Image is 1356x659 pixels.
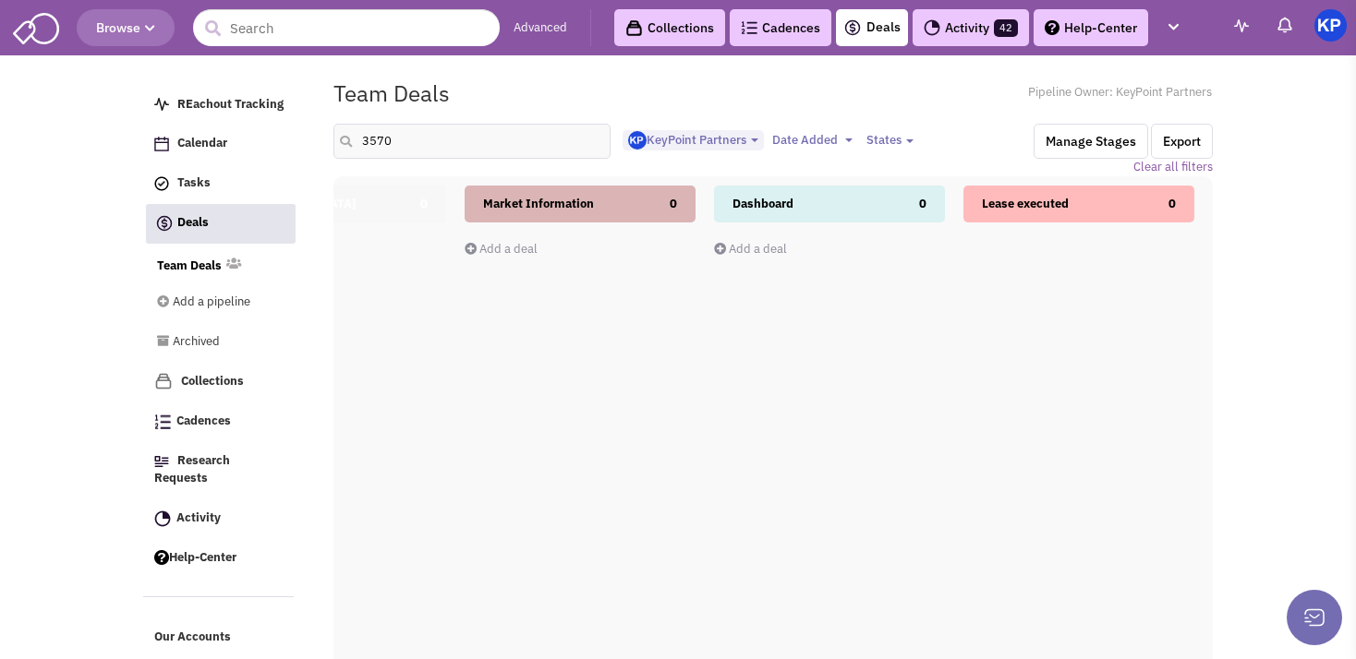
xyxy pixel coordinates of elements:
span: States [866,132,902,148]
span: Pipeline Owner: KeyPoint Partners [1028,84,1213,102]
span: 0 [919,186,926,222]
img: icon-deals.svg [843,17,862,39]
a: Collections [145,364,295,400]
a: Activity42 [913,9,1029,46]
a: Help-Center [145,541,295,576]
a: Cadences [730,9,831,46]
span: Lease executed [982,196,1069,211]
img: Gp5tB00MpEGTGSMiAkF79g.png [628,131,647,150]
img: icon-collection-lavender.png [154,372,173,390]
span: 0 [1168,186,1176,222]
button: Export [1151,124,1213,159]
span: Calendar [177,136,227,151]
span: Date Added [772,132,838,148]
a: Advanced [514,19,567,37]
button: States [861,130,919,150]
img: Research.png [154,456,169,467]
a: Archived [157,325,270,360]
a: Collections [614,9,725,46]
span: Our Accounts [154,629,231,645]
span: 0 [420,186,428,222]
img: Cadences_logo.png [741,21,757,34]
img: Cadences_logo.png [154,414,171,429]
a: Cadences [145,404,295,439]
a: Help-Center [1034,9,1148,46]
a: Calendar [145,126,295,162]
img: icon-collection-lavender-black.svg [625,19,643,37]
span: Activity [176,509,221,525]
a: Add a deal [465,241,538,257]
img: Activity.png [154,510,171,527]
a: REachout Tracking [145,88,295,123]
a: Activity [145,501,295,536]
span: Collections [181,373,244,389]
a: Deals [843,17,901,39]
input: Search deals [333,124,611,159]
span: Cadences [176,413,231,429]
a: Add a deal [714,241,787,257]
span: KeyPoint Partners [628,132,746,148]
img: help.png [154,550,169,565]
img: icon-deals.svg [155,212,174,234]
span: Browse [96,19,155,36]
button: Manage Stages [1034,124,1148,159]
span: REachout Tracking [177,96,284,112]
button: Browse [77,9,175,46]
img: help.png [1045,20,1059,35]
a: Our Accounts [145,620,295,655]
img: icon-tasks.png [154,176,169,191]
a: Tasks [145,166,295,201]
img: Calendar.png [154,137,169,151]
button: Date Added [767,130,858,150]
a: Deals [146,204,296,244]
span: Dashboard [732,196,793,211]
span: 0 [670,186,677,222]
a: Add a pipeline [157,285,270,320]
span: Tasks [177,175,211,191]
a: Clear all filters [1133,159,1213,176]
button: KeyPoint Partners [623,130,764,151]
a: Research Requests [145,444,295,497]
h1: Team Deals [333,81,450,105]
input: Search [193,9,500,46]
img: Activity.png [924,19,940,36]
a: Team Deals [157,258,222,275]
span: Research Requests [154,453,230,486]
img: SmartAdmin [13,9,59,44]
img: KeyPoint Partners [1314,9,1347,42]
span: Market Information [483,196,594,211]
span: 42 [994,19,1018,37]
